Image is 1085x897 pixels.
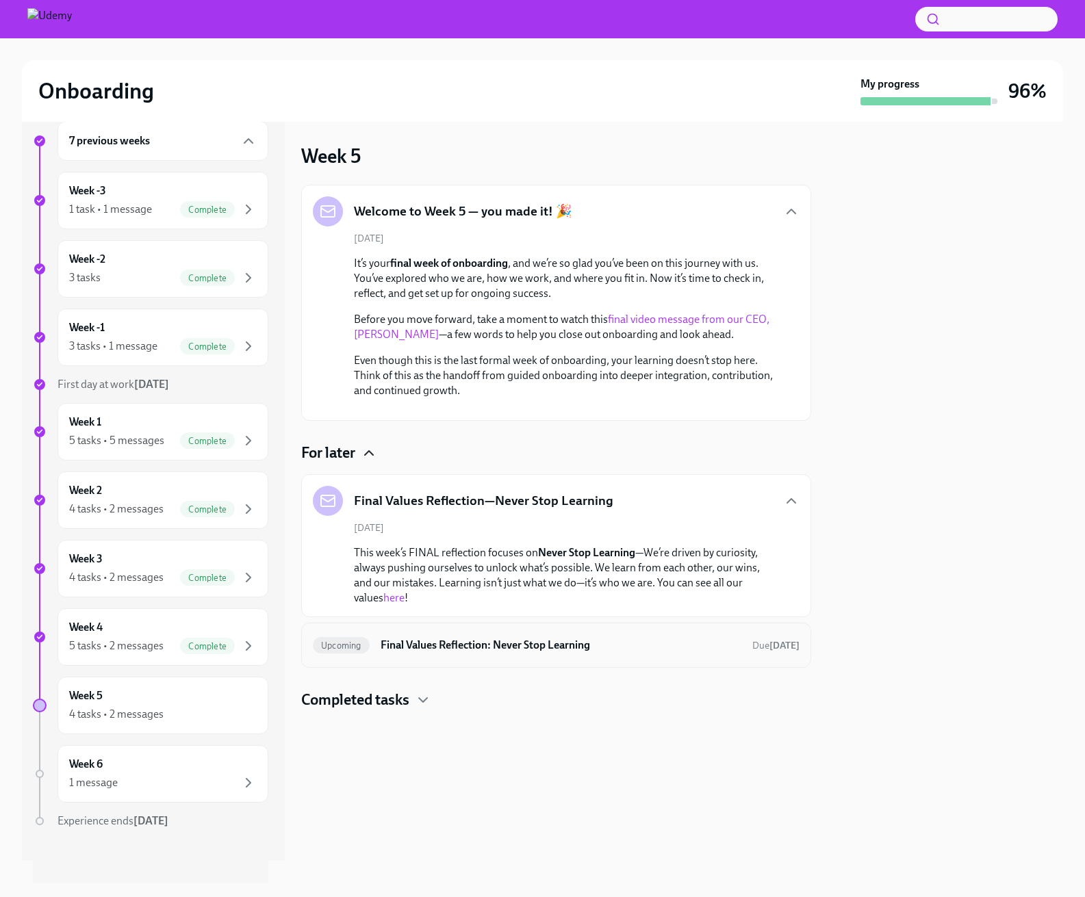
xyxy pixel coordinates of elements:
[58,814,168,827] span: Experience ends
[58,121,268,161] div: 7 previous weeks
[354,492,613,510] h5: Final Values Reflection—Never Stop Learning
[33,309,268,366] a: Week -13 tasks • 1 messageComplete
[69,638,164,653] div: 5 tasks • 2 messages
[354,353,778,398] p: Even though this is the last formal week of onboarding, your learning doesn’t stop here. Think of...
[69,252,105,267] h6: Week -2
[313,634,800,656] a: UpcomingFinal Values Reflection: Never Stop LearningDue[DATE]
[301,690,409,710] h4: Completed tasks
[69,688,103,703] h6: Week 5
[69,133,150,148] h6: 7 previous weeks
[33,608,268,666] a: Week 45 tasks • 2 messagesComplete
[769,640,800,651] strong: [DATE]
[33,172,268,229] a: Week -31 task • 1 messageComplete
[354,521,384,534] span: [DATE]
[301,144,361,168] h3: Week 5
[390,257,508,270] strong: final week of onboarding
[354,312,778,342] p: Before you move forward, take a moment to watch this —a few words to help you close out onboardin...
[69,339,157,354] div: 3 tasks • 1 message
[354,545,778,606] p: This week’s FINAL reflection focuses on —We’re driven by curiosity, always pushing ourselves to u...
[383,591,405,604] a: here
[69,183,106,198] h6: Week -3
[180,573,235,583] span: Complete
[538,546,635,559] strong: Never Stop Learning
[33,471,268,529] a: Week 24 tasks • 2 messagesComplete
[860,77,919,92] strong: My progress
[33,403,268,460] a: Week 15 tasks • 5 messagesComplete
[180,641,235,651] span: Complete
[1008,79,1047,103] h3: 96%
[33,540,268,597] a: Week 34 tasks • 2 messagesComplete
[354,256,778,301] p: It’s your , and we’re so glad you’ve been on this journey with us. You’ve explored who we are, ho...
[752,640,800,651] span: Due
[301,443,355,463] h4: For later
[69,757,103,772] h6: Week 6
[33,377,268,392] a: First day at work[DATE]
[69,415,101,430] h6: Week 1
[180,273,235,283] span: Complete
[33,240,268,298] a: Week -23 tasksComplete
[69,483,102,498] h6: Week 2
[33,677,268,734] a: Week 54 tasks • 2 messages
[69,320,105,335] h6: Week -1
[752,639,800,652] span: August 18th, 2025 11:00
[301,690,811,710] div: Completed tasks
[27,8,72,30] img: Udemy
[354,232,384,245] span: [DATE]
[69,433,164,448] div: 5 tasks • 5 messages
[133,814,168,827] strong: [DATE]
[69,570,164,585] div: 4 tasks • 2 messages
[180,436,235,446] span: Complete
[33,745,268,803] a: Week 61 message
[381,638,741,653] h6: Final Values Reflection: Never Stop Learning
[354,203,572,220] h5: Welcome to Week 5 — you made it! 🎉
[180,341,235,352] span: Complete
[180,205,235,215] span: Complete
[69,502,164,517] div: 4 tasks • 2 messages
[69,270,101,285] div: 3 tasks
[301,443,811,463] div: For later
[58,378,169,391] span: First day at work
[69,620,103,635] h6: Week 4
[313,640,370,651] span: Upcoming
[134,378,169,391] strong: [DATE]
[69,551,103,567] h6: Week 3
[180,504,235,515] span: Complete
[38,77,154,105] h2: Onboarding
[69,775,118,790] div: 1 message
[69,707,164,722] div: 4 tasks • 2 messages
[69,202,152,217] div: 1 task • 1 message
